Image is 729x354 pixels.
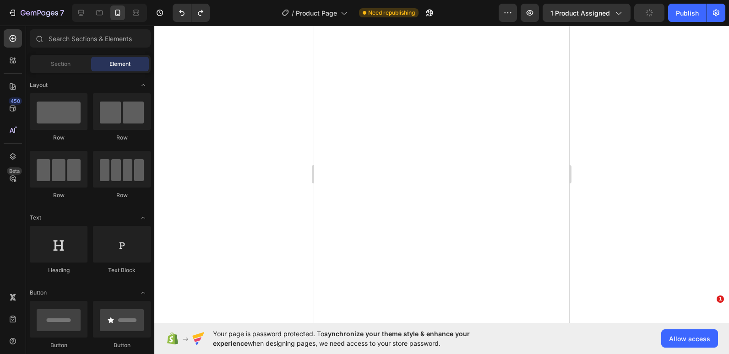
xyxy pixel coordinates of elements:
[543,4,631,22] button: 1 product assigned
[93,134,151,142] div: Row
[136,210,151,225] span: Toggle open
[60,7,64,18] p: 7
[93,191,151,199] div: Row
[213,330,470,347] span: synchronize your theme style & enhance your experience
[51,60,71,68] span: Section
[698,309,720,331] iframe: Intercom live chat
[7,167,22,175] div: Beta
[669,334,710,343] span: Allow access
[9,97,22,105] div: 450
[676,8,699,18] div: Publish
[717,295,724,303] span: 1
[93,341,151,349] div: Button
[30,289,47,297] span: Button
[30,29,151,48] input: Search Sections & Elements
[4,4,68,22] button: 7
[93,266,151,274] div: Text Block
[213,329,506,348] span: Your page is password protected. To when designing pages, we need access to your store password.
[136,285,151,300] span: Toggle open
[550,8,610,18] span: 1 product assigned
[30,134,87,142] div: Row
[661,329,718,348] button: Allow access
[109,60,131,68] span: Element
[30,266,87,274] div: Heading
[668,4,707,22] button: Publish
[30,214,41,222] span: Text
[136,78,151,92] span: Toggle open
[30,191,87,199] div: Row
[30,81,48,89] span: Layout
[292,8,294,18] span: /
[30,341,87,349] div: Button
[314,26,569,323] iframe: Design area
[368,9,415,17] span: Need republishing
[296,8,337,18] span: Product Page
[173,4,210,22] div: Undo/Redo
